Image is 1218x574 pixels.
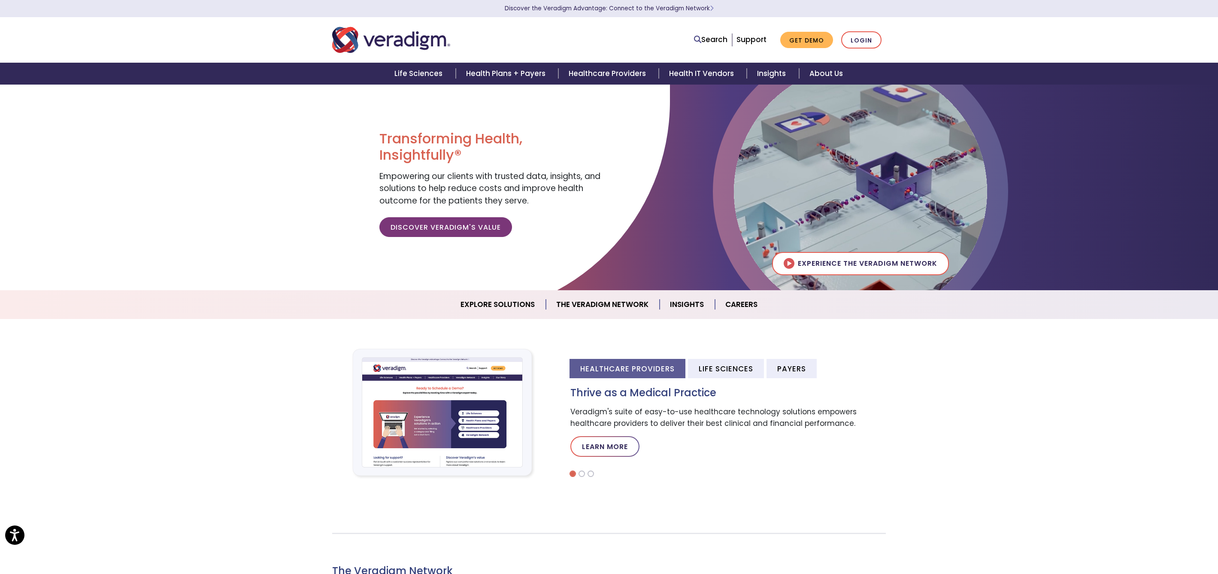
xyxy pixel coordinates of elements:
a: Explore Solutions [450,294,546,316]
a: Insights [660,294,715,316]
a: Discover the Veradigm Advantage: Connect to the Veradigm NetworkLearn More [505,4,714,12]
a: Learn More [570,436,639,457]
span: Learn More [710,4,714,12]
a: Support [736,34,767,45]
img: Veradigm logo [332,26,450,54]
a: Health Plans + Payers [456,63,558,85]
li: Life Sciences [688,359,764,378]
a: Search [694,34,727,46]
li: Healthcare Providers [570,359,685,378]
a: Healthcare Providers [558,63,659,85]
span: Empowering our clients with trusted data, insights, and solutions to help reduce costs and improv... [379,170,600,207]
h3: Thrive as a Medical Practice [570,387,886,399]
h1: Transforming Health, Insightfully® [379,131,603,164]
a: Login [841,31,882,49]
a: Life Sciences [384,63,455,85]
p: Veradigm's suite of easy-to-use healthcare technology solutions empowers healthcare providers to ... [570,406,886,429]
li: Payers [767,359,817,378]
a: Insights [747,63,799,85]
a: About Us [799,63,853,85]
a: Health IT Vendors [659,63,747,85]
a: Get Demo [780,32,833,49]
a: The Veradigm Network [546,294,660,316]
a: Careers [715,294,768,316]
a: Discover Veradigm's Value [379,217,512,237]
